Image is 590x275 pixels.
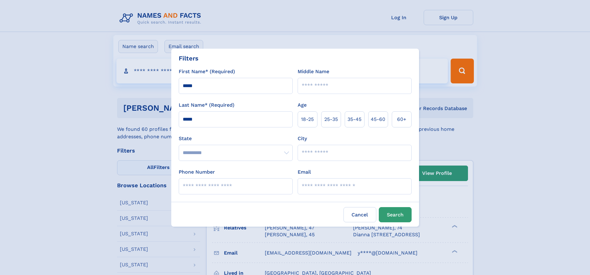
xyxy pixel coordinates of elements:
span: 25‑35 [324,116,338,123]
label: State [179,135,293,142]
label: Phone Number [179,168,215,176]
label: First Name* (Required) [179,68,235,75]
label: Email [298,168,311,176]
label: Age [298,101,307,109]
label: City [298,135,307,142]
div: Filters [179,54,199,63]
span: 60+ [397,116,406,123]
label: Middle Name [298,68,329,75]
label: Last Name* (Required) [179,101,234,109]
span: 18‑25 [301,116,314,123]
button: Search [379,207,412,222]
label: Cancel [343,207,376,222]
span: 45‑60 [371,116,385,123]
span: 35‑45 [347,116,361,123]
